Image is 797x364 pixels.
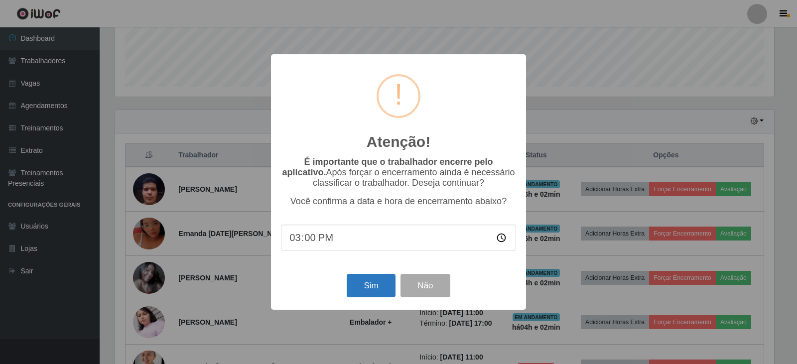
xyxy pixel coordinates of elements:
[281,196,516,207] p: Você confirma a data e hora de encerramento abaixo?
[400,274,450,297] button: Não
[367,133,430,151] h2: Atenção!
[282,157,493,177] b: É importante que o trabalhador encerre pelo aplicativo.
[347,274,395,297] button: Sim
[281,157,516,188] p: Após forçar o encerramento ainda é necessário classificar o trabalhador. Deseja continuar?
